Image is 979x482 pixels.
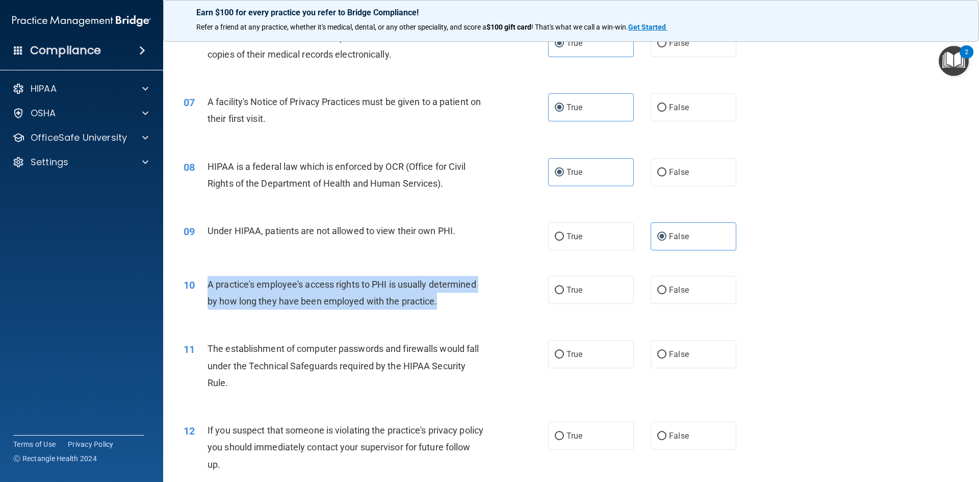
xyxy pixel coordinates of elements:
[657,433,666,440] input: False
[208,343,479,388] span: The establishment of computer passwords and firewalls would fall under the Technical Safeguards r...
[555,433,564,440] input: True
[208,279,476,307] span: A practice's employee's access rights to PHI is usually determined by how long they have been emp...
[31,132,127,144] p: OfficeSafe University
[184,343,195,356] span: 11
[628,23,667,31] a: Get Started
[555,40,564,47] input: True
[31,156,68,168] p: Settings
[208,161,466,189] span: HIPAA is a federal law which is enforced by OCR (Office for Civil Rights of the Department of Hea...
[628,23,666,31] strong: Get Started
[12,132,148,144] a: OfficeSafe University
[12,107,148,119] a: OSHA
[657,351,666,359] input: False
[184,32,195,44] span: 06
[657,169,666,176] input: False
[669,349,689,359] span: False
[30,43,101,58] h4: Compliance
[566,431,582,441] span: True
[657,287,666,294] input: False
[555,169,564,176] input: True
[208,96,481,124] span: A facility's Notice of Privacy Practices must be given to a patient on their first visit.
[196,23,486,31] span: Refer a friend at any practice, whether it's medical, dental, or any other speciality, and score a
[184,425,195,437] span: 12
[12,11,151,31] img: PMB logo
[12,83,148,95] a: HIPAA
[669,285,689,295] span: False
[208,225,455,236] span: Under HIPAA, patients are not allowed to view their own PHI.
[669,38,689,48] span: False
[566,38,582,48] span: True
[486,23,531,31] strong: $100 gift card
[31,83,57,95] p: HIPAA
[669,167,689,177] span: False
[566,103,582,112] span: True
[184,225,195,238] span: 09
[566,349,582,359] span: True
[657,233,666,241] input: False
[13,439,56,449] a: Terms of Use
[531,23,628,31] span: ! That's what we call a win-win.
[566,285,582,295] span: True
[566,167,582,177] span: True
[196,8,946,17] p: Earn $100 for every practice you refer to Bridge Compliance!
[669,103,689,112] span: False
[208,32,470,60] span: Under the HIPAA Omnibus Rule, patients can ask for and receive copies of their medical records el...
[566,232,582,241] span: True
[68,439,114,449] a: Privacy Policy
[555,351,564,359] input: True
[657,40,666,47] input: False
[13,453,97,464] span: Ⓒ Rectangle Health 2024
[208,425,483,469] span: If you suspect that someone is violating the practice's privacy policy you should immediately con...
[184,161,195,173] span: 08
[184,96,195,109] span: 07
[184,279,195,291] span: 10
[939,46,969,76] button: Open Resource Center, 2 new notifications
[555,287,564,294] input: True
[657,104,666,112] input: False
[965,52,968,65] div: 2
[555,104,564,112] input: True
[31,107,56,119] p: OSHA
[669,232,689,241] span: False
[12,156,148,168] a: Settings
[555,233,564,241] input: True
[669,431,689,441] span: False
